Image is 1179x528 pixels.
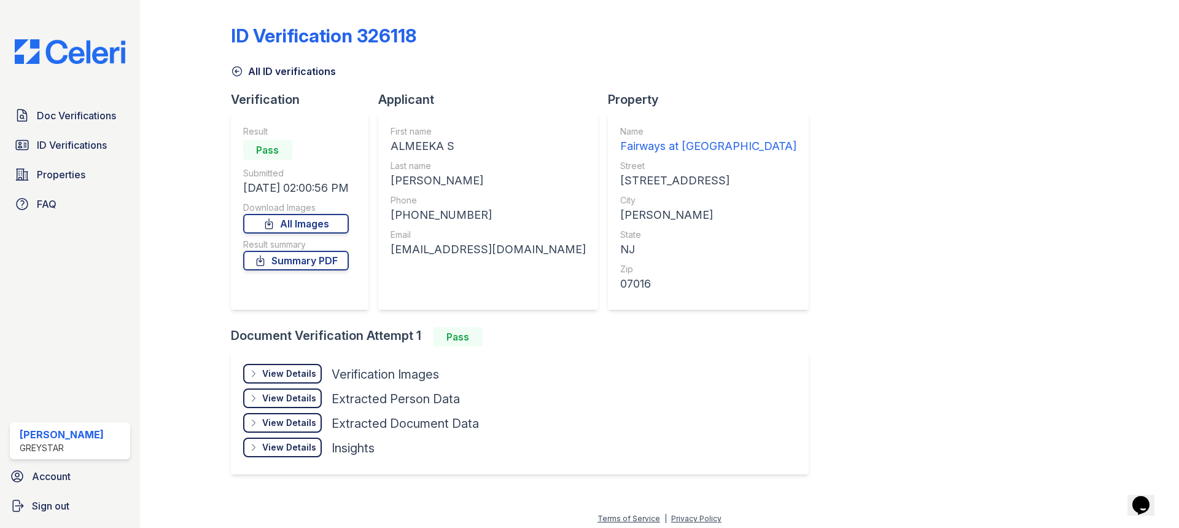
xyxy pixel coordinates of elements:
div: ALMEEKA S [391,138,586,155]
a: Summary PDF [243,251,349,270]
span: Doc Verifications [37,108,116,123]
img: CE_Logo_Blue-a8612792a0a2168367f1c8372b55b34899dd931a85d93a1a3d3e32e68fde9ad4.png [5,39,135,64]
div: Applicant [378,91,608,108]
a: Account [5,464,135,489]
a: All Images [243,214,349,234]
div: State [620,229,796,241]
div: Greystar [20,442,104,454]
a: FAQ [10,192,130,216]
div: [STREET_ADDRESS] [620,172,796,189]
div: Extracted Person Data [332,390,460,408]
span: FAQ [37,197,56,211]
div: Street [620,160,796,172]
a: Terms of Service [597,514,660,523]
div: View Details [262,392,316,404]
div: View Details [262,368,316,380]
span: Account [32,469,71,484]
div: [PERSON_NAME] [620,207,796,224]
a: ID Verifications [10,133,130,157]
div: Document Verification Attempt 1 [231,327,819,347]
div: ID Verification 326118 [231,25,416,47]
div: View Details [262,441,316,454]
div: Verification [231,91,378,108]
div: Name [620,125,796,138]
div: Result summary [243,238,349,251]
div: [DATE] 02:00:56 PM [243,179,349,197]
span: Properties [37,167,85,182]
div: | [664,514,667,523]
div: [PHONE_NUMBER] [391,207,586,224]
div: Extracted Document Data [332,415,479,432]
div: Submitted [243,167,349,179]
div: NJ [620,241,796,258]
div: Fairways at [GEOGRAPHIC_DATA] [620,138,796,155]
div: Email [391,229,586,241]
div: View Details [262,417,316,429]
div: First name [391,125,586,138]
div: [PERSON_NAME] [391,172,586,189]
div: Verification Images [332,366,439,383]
div: Pass [243,140,292,160]
span: ID Verifications [37,138,107,152]
span: Sign out [32,498,69,513]
div: Result [243,125,349,138]
a: Doc Verifications [10,103,130,128]
div: Last name [391,160,586,172]
a: Name Fairways at [GEOGRAPHIC_DATA] [620,125,796,155]
div: Pass [434,327,483,347]
a: All ID verifications [231,64,336,79]
div: Phone [391,194,586,207]
div: Insights [332,439,375,457]
div: City [620,194,796,207]
a: Properties [10,162,130,187]
div: Property [608,91,819,108]
div: Download Images [243,202,349,214]
iframe: chat widget [1127,479,1167,516]
div: [PERSON_NAME] [20,427,104,442]
a: Sign out [5,494,135,518]
div: [EMAIL_ADDRESS][DOMAIN_NAME] [391,241,586,258]
div: Zip [620,263,796,275]
a: Privacy Policy [671,514,722,523]
div: 07016 [620,275,796,293]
